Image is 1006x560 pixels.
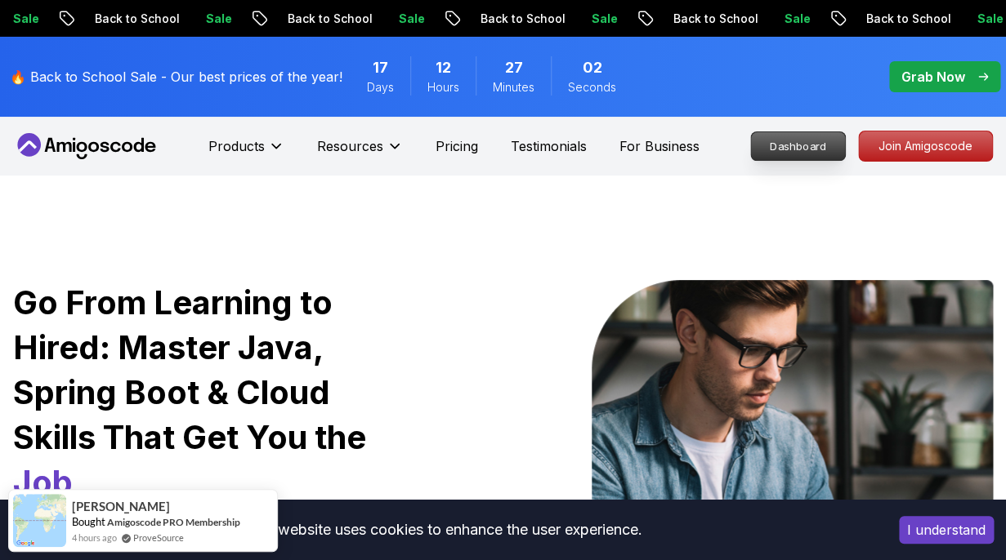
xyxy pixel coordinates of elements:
[583,56,602,79] span: 2 Seconds
[901,67,965,87] p: Grab Now
[317,136,383,156] p: Resources
[575,11,628,27] p: Sale
[382,11,435,27] p: Sale
[72,500,170,513] span: [PERSON_NAME]
[436,136,478,156] a: Pricing
[317,136,403,169] button: Resources
[858,131,993,162] a: Join Amigoscode
[373,56,388,79] span: 17 Days
[493,79,534,96] span: Minutes
[208,136,265,156] p: Products
[768,11,820,27] p: Sale
[13,280,406,504] h1: Go From Learning to Hired: Master Java, Spring Boot & Cloud Skills That Get You the
[133,531,184,544] a: ProveSource
[367,79,394,96] span: Days
[107,516,240,528] a: Amigoscode PRO Membership
[72,515,105,528] span: Bought
[751,132,845,160] p: Dashboard
[850,11,961,27] p: Back to School
[750,131,846,161] a: Dashboard
[10,67,342,87] p: 🔥 Back to School Sale - Our best prices of the year!
[657,11,768,27] p: Back to School
[505,56,523,79] span: 27 Minutes
[899,516,994,544] button: Accept cookies
[436,56,451,79] span: 12 Hours
[72,531,117,544] span: 4 hours ago
[511,136,587,156] a: Testimonials
[12,512,874,548] div: This website uses cookies to enhance the user experience.
[208,136,284,169] button: Products
[271,11,382,27] p: Back to School
[427,79,459,96] span: Hours
[619,136,700,156] a: For Business
[568,79,616,96] span: Seconds
[13,462,73,502] span: Job
[13,494,66,547] img: provesource social proof notification image
[78,11,190,27] p: Back to School
[859,131,992,161] p: Join Amigoscode
[464,11,575,27] p: Back to School
[190,11,242,27] p: Sale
